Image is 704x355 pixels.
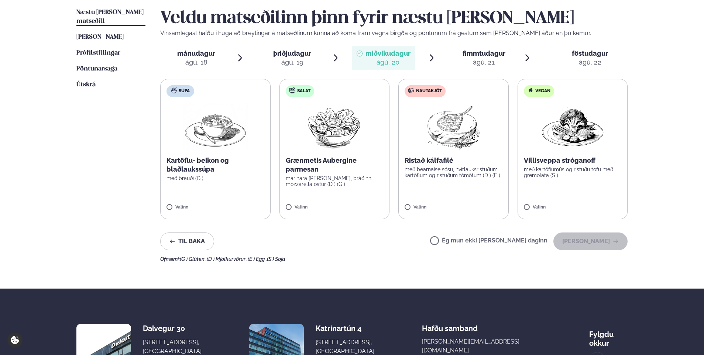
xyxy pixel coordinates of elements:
[160,29,628,38] p: Vinsamlegast hafðu í huga að breytingar á matseðlinum kunna að koma fram vegna birgða og pöntunum...
[405,166,502,178] p: með bearnaise sósu, hvítlauksristuðum kartöflum og ristuðum tómötum (D ) (E )
[273,49,311,57] span: þriðjudagur
[76,33,124,42] a: [PERSON_NAME]
[316,324,374,333] div: Katrínartún 4
[76,66,117,72] span: Pöntunarsaga
[76,65,117,73] a: Pöntunarsaga
[180,256,207,262] span: (G ) Glúten ,
[524,166,622,178] p: með kartöflumús og ristuðu tofu með gremolata (S )
[76,9,144,24] span: Næstu [PERSON_NAME] matseðill
[76,50,120,56] span: Prófílstillingar
[416,88,442,94] span: Nautakjöt
[7,332,23,348] a: Cookie settings
[463,58,505,67] div: ágú. 21
[528,87,533,93] img: Vegan.svg
[553,232,628,250] button: [PERSON_NAME]
[524,156,622,165] p: Villisveppa stróganoff
[143,324,202,333] div: Dalvegur 30
[76,49,120,58] a: Prófílstillingar
[179,88,190,94] span: Súpa
[248,256,267,262] span: (E ) Egg ,
[572,58,608,67] div: ágú. 22
[297,88,310,94] span: Salat
[540,103,605,150] img: Vegan.png
[160,256,628,262] div: Ofnæmi:
[76,80,96,89] a: Útskrá
[177,58,215,67] div: ágú. 18
[76,34,124,40] span: [PERSON_NAME]
[166,156,264,174] p: Kartöflu- beikon og blaðlaukssúpa
[166,175,264,181] p: með brauði (G )
[160,232,214,250] button: Til baka
[589,324,628,348] div: Fylgdu okkur
[160,8,628,29] h2: Veldu matseðilinn þinn fyrir næstu [PERSON_NAME]
[535,88,550,94] span: Vegan
[422,318,478,333] span: Hafðu samband
[286,156,384,174] p: Grænmetis Aubergine parmesan
[286,175,384,187] p: marinara [PERSON_NAME], bráðinn mozzarella ostur (D ) (G )
[273,58,311,67] div: ágú. 19
[289,87,295,93] img: salad.svg
[302,103,367,150] img: Salad.png
[365,49,411,57] span: miðvikudagur
[365,58,411,67] div: ágú. 20
[405,156,502,165] p: Ristað kálfafilé
[76,8,145,26] a: Næstu [PERSON_NAME] matseðill
[177,49,215,57] span: mánudagur
[267,256,285,262] span: (S ) Soja
[207,256,248,262] span: (D ) Mjólkurvörur ,
[421,103,486,150] img: Lamb-Meat.png
[408,87,414,93] img: beef.svg
[463,49,505,57] span: fimmtudagur
[183,103,248,150] img: Soup.png
[422,337,542,355] a: [PERSON_NAME][EMAIL_ADDRESS][DOMAIN_NAME]
[171,87,177,93] img: soup.svg
[572,49,608,57] span: föstudagur
[76,82,96,88] span: Útskrá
